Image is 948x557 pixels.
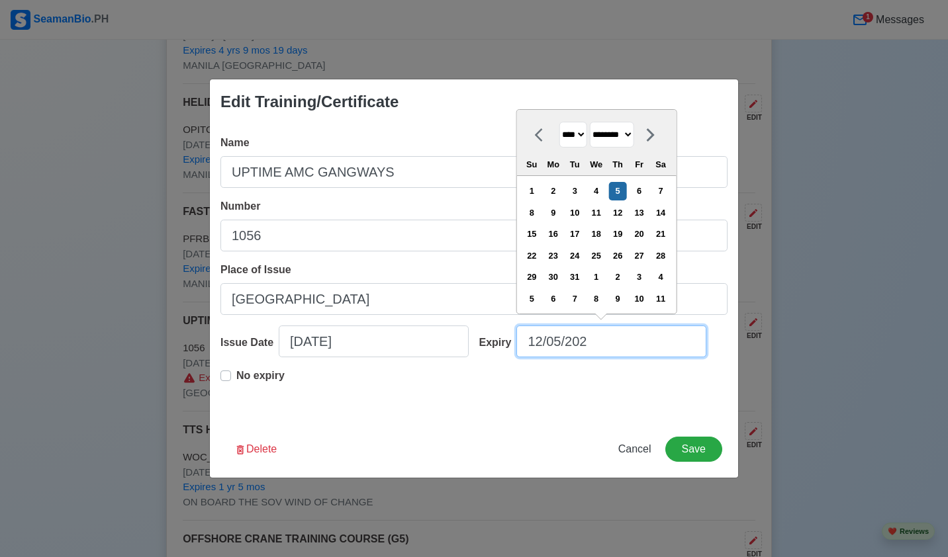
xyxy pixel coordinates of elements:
[220,283,728,315] input: Ex: Cebu City
[220,220,728,251] input: Ex: COP1234567890W or NA
[618,443,651,454] span: Cancel
[523,247,541,265] div: Choose Sunday, December 22nd, 2024
[630,268,648,286] div: Choose Friday, January 3rd, 2025
[523,268,541,286] div: Choose Sunday, December 29th, 2024
[609,155,627,173] div: Th
[523,290,541,308] div: Choose Sunday, January 5th, 2025
[220,200,260,212] span: Number
[587,268,605,286] div: Choose Wednesday, January 1st, 2025
[630,182,648,200] div: Choose Friday, December 6th, 2024
[630,290,648,308] div: Choose Friday, January 10th, 2025
[609,182,627,200] div: Choose Thursday, December 5th, 2024
[544,204,562,222] div: Choose Monday, December 9th, 2024
[610,437,660,462] button: Cancel
[651,204,669,222] div: Choose Saturday, December 14th, 2024
[651,155,669,173] div: Sa
[566,182,584,200] div: Choose Tuesday, December 3rd, 2024
[609,247,627,265] div: Choose Thursday, December 26th, 2024
[566,290,584,308] div: Choose Tuesday, January 7th, 2025
[544,247,562,265] div: Choose Monday, December 23rd, 2024
[651,182,669,200] div: Choose Saturday, December 7th, 2024
[609,290,627,308] div: Choose Thursday, January 9th, 2025
[479,335,517,351] div: Expiry
[651,268,669,286] div: Choose Saturday, January 4th, 2025
[651,247,669,265] div: Choose Saturday, December 28th, 2024
[609,204,627,222] div: Choose Thursday, December 12th, 2024
[651,225,669,243] div: Choose Saturday, December 21st, 2024
[544,290,562,308] div: Choose Monday, January 6th, 2025
[523,155,541,173] div: Su
[566,225,584,243] div: Choose Tuesday, December 17th, 2024
[544,182,562,200] div: Choose Monday, December 2nd, 2024
[587,204,605,222] div: Choose Wednesday, December 11th, 2024
[521,181,672,310] div: month 2024-12
[544,268,562,286] div: Choose Monday, December 30th, 2024
[630,247,648,265] div: Choose Friday, December 27th, 2024
[220,264,291,275] span: Place of Issue
[544,155,562,173] div: Mo
[630,155,648,173] div: Fr
[587,290,605,308] div: Choose Wednesday, January 8th, 2025
[609,225,627,243] div: Choose Thursday, December 19th, 2024
[220,90,399,114] div: Edit Training/Certificate
[566,268,584,286] div: Choose Tuesday, December 31st, 2024
[220,156,728,188] input: Ex: COP Medical First Aid (VI/4)
[630,225,648,243] div: Choose Friday, December 20th, 2024
[226,437,285,462] button: Delete
[523,204,541,222] div: Choose Sunday, December 8th, 2024
[587,182,605,200] div: Choose Wednesday, December 4th, 2024
[523,225,541,243] div: Choose Sunday, December 15th, 2024
[587,247,605,265] div: Choose Wednesday, December 25th, 2024
[566,204,584,222] div: Choose Tuesday, December 10th, 2024
[630,204,648,222] div: Choose Friday, December 13th, 2024
[665,437,722,462] button: Save
[587,155,605,173] div: We
[587,225,605,243] div: Choose Wednesday, December 18th, 2024
[566,155,584,173] div: Tu
[566,247,584,265] div: Choose Tuesday, December 24th, 2024
[544,225,562,243] div: Choose Monday, December 16th, 2024
[236,368,285,384] p: No expiry
[651,290,669,308] div: Choose Saturday, January 11th, 2025
[523,182,541,200] div: Choose Sunday, December 1st, 2024
[220,335,279,351] div: Issue Date
[220,137,250,148] span: Name
[609,268,627,286] div: Choose Thursday, January 2nd, 2025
